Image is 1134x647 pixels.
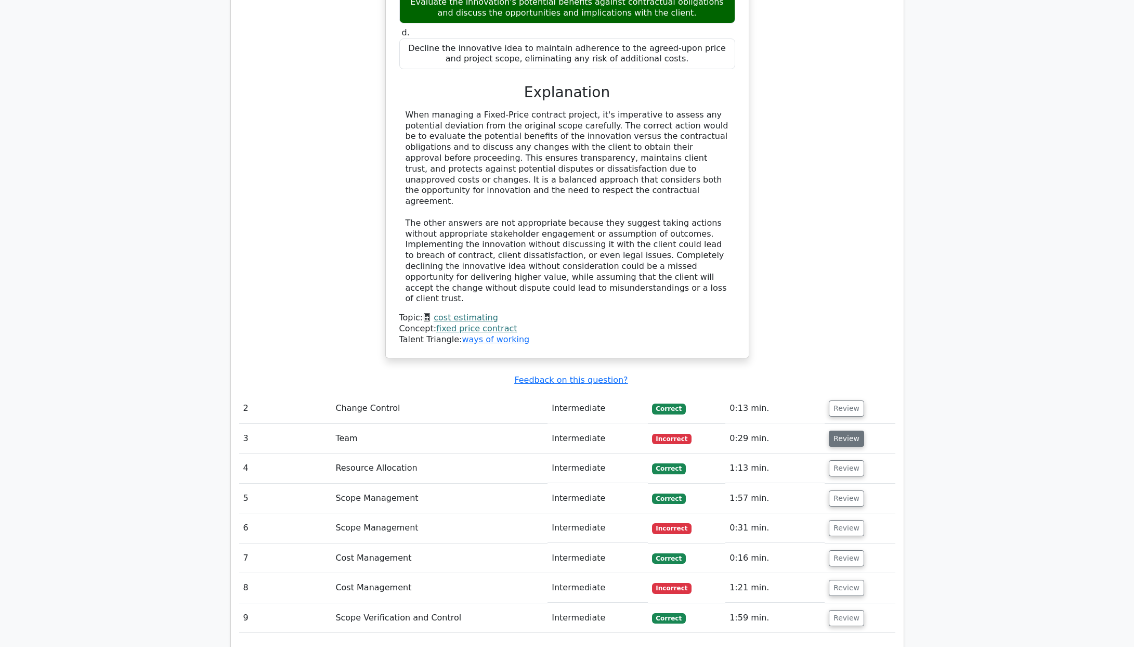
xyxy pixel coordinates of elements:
td: 0:16 min. [725,544,825,573]
span: Correct [652,494,686,504]
td: 4 [239,454,332,483]
td: 1:57 min. [725,484,825,513]
td: Intermediate [548,424,647,454]
span: Correct [652,463,686,474]
td: Team [331,424,548,454]
td: 1:13 min. [725,454,825,483]
td: Resource Allocation [331,454,548,483]
td: 0:31 min. [725,513,825,543]
td: Intermediate [548,544,647,573]
td: 3 [239,424,332,454]
td: Cost Management [331,544,548,573]
div: Concept: [399,323,735,334]
td: Intermediate [548,573,647,603]
div: Talent Triangle: [399,313,735,345]
td: 2 [239,394,332,423]
span: Correct [652,553,686,564]
td: 1:59 min. [725,603,825,633]
button: Review [829,520,864,536]
button: Review [829,610,864,626]
button: Review [829,490,864,507]
button: Review [829,580,864,596]
button: Review [829,400,864,417]
td: 9 [239,603,332,633]
span: Incorrect [652,583,692,593]
td: Change Control [331,394,548,423]
a: ways of working [462,334,529,344]
td: 6 [239,513,332,543]
span: Incorrect [652,523,692,534]
td: 5 [239,484,332,513]
span: d. [402,28,410,37]
td: Scope Verification and Control [331,603,548,633]
td: Scope Management [331,513,548,543]
a: fixed price contract [436,323,517,333]
h3: Explanation [406,84,729,101]
td: 8 [239,573,332,603]
td: Intermediate [548,454,647,483]
div: Decline the innovative idea to maintain adherence to the agreed-upon price and project scope, eli... [399,38,735,70]
td: 7 [239,544,332,573]
td: 0:29 min. [725,424,825,454]
button: Review [829,460,864,476]
td: 1:21 min. [725,573,825,603]
span: Correct [652,404,686,414]
td: Intermediate [548,484,647,513]
td: Cost Management [331,573,548,603]
a: cost estimating [434,313,498,322]
td: Intermediate [548,603,647,633]
td: 0:13 min. [725,394,825,423]
div: When managing a Fixed-Price contract project, it's imperative to assess any potential deviation f... [406,110,729,304]
button: Review [829,550,864,566]
div: Topic: [399,313,735,323]
td: Intermediate [548,394,647,423]
td: Scope Management [331,484,548,513]
button: Review [829,431,864,447]
a: Feedback on this question? [514,375,628,385]
span: Correct [652,613,686,624]
td: Intermediate [548,513,647,543]
span: Incorrect [652,434,692,444]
